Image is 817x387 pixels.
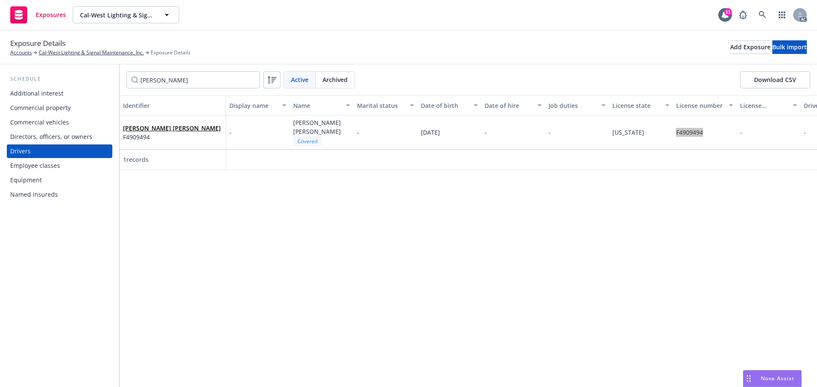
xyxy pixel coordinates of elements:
[151,49,191,56] span: Exposure Details
[357,101,405,110] div: Marital status
[80,11,154,20] span: Cal-West Lighting & Signal Maintenance, Inc.
[10,130,92,144] div: Directors, officers, or owners
[7,188,112,201] a: Named insureds
[290,95,354,116] button: Name
[120,95,226,116] button: Identifier
[730,41,771,54] div: Add Exposure
[226,95,290,116] button: Display name
[7,87,112,100] a: Additional interest
[734,6,751,23] a: Report a Bug
[293,119,343,136] span: [PERSON_NAME] [PERSON_NAME]
[293,136,322,147] div: Covered
[609,95,673,116] button: License state
[354,95,417,116] button: Marital status
[761,375,794,382] span: Nova Assist
[485,128,487,136] span: -
[676,101,724,110] div: License number
[73,6,179,23] button: Cal-West Lighting & Signal Maintenance, Inc.
[123,133,221,141] span: F4909494
[357,128,359,136] span: -
[673,95,737,116] button: License number
[612,128,644,136] span: [US_STATE]
[7,75,112,83] div: Schedule
[10,188,58,201] div: Named insureds
[754,6,771,23] a: Search
[421,101,468,110] div: Date of birth
[10,87,63,100] div: Additional interest
[293,101,341,110] div: Name
[39,49,144,56] a: Cal-West Lighting & Signal Maintenance, Inc.
[10,173,42,187] div: Equipment
[485,101,532,110] div: Date of hire
[724,8,732,16] div: 11
[545,95,609,116] button: Job duties
[229,128,231,137] span: -
[740,101,788,110] div: License expiration date
[123,124,221,133] span: [PERSON_NAME] [PERSON_NAME]
[123,101,222,110] div: Identifier
[743,370,754,387] div: Drag to move
[7,173,112,187] a: Equipment
[323,75,348,84] span: Archived
[229,101,277,110] div: Display name
[421,128,440,136] span: [DATE]
[548,101,596,110] div: Job duties
[10,116,69,129] div: Commercial vehicles
[291,75,309,84] span: Active
[743,370,802,387] button: Nova Assist
[7,116,112,129] a: Commercial vehicles
[772,41,807,54] div: Bulk import
[10,159,60,172] div: Employee classes
[772,40,807,54] button: Bulk import
[7,144,112,158] a: Drivers
[7,3,69,27] a: Exposures
[612,101,660,110] div: License state
[737,95,800,116] button: License expiration date
[126,71,260,88] input: Filter by keyword...
[10,144,31,158] div: Drivers
[10,38,66,49] span: Exposure Details
[730,40,771,54] button: Add Exposure
[548,128,551,136] span: -
[7,130,112,144] a: Directors, officers, or owners
[804,128,806,136] span: -
[36,11,66,18] span: Exposures
[123,124,221,132] a: [PERSON_NAME] [PERSON_NAME]
[123,155,149,164] span: 1 records
[774,6,791,23] a: Switch app
[481,95,545,116] button: Date of hire
[740,71,810,88] button: Download CSV
[7,159,112,172] a: Employee classes
[10,101,71,115] div: Commercial property
[740,128,742,136] span: -
[417,95,481,116] button: Date of birth
[10,49,32,56] a: Accounts
[676,128,703,136] span: F4909494
[7,101,112,115] a: Commercial property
